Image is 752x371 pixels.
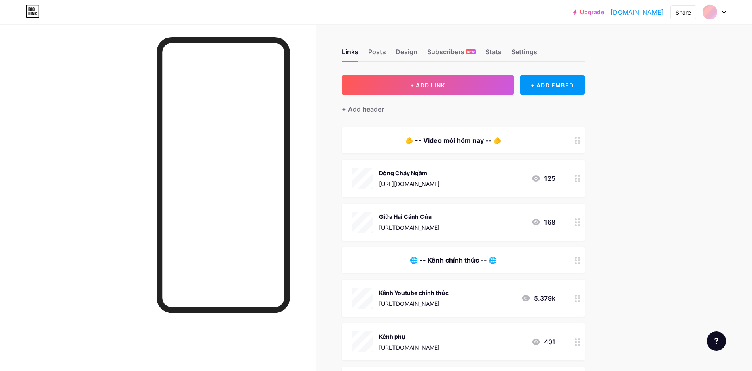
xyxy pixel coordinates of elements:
div: 401 [531,337,555,347]
button: + ADD LINK [342,75,514,95]
div: Settings [511,47,537,61]
div: [URL][DOMAIN_NAME] [379,299,449,308]
a: Upgrade [573,9,604,15]
div: + ADD EMBED [520,75,585,95]
div: Share [676,8,691,17]
div: Giữa Hai Cánh Cửa [379,212,440,221]
span: + ADD LINK [410,82,445,89]
div: Links [342,47,358,61]
div: Stats [485,47,502,61]
div: 🌐 -- Kênh chính thức -- 🌐 [352,255,555,265]
div: Subscribers [427,47,476,61]
div: Dòng Chảy Ngầm [379,169,440,177]
div: 🫵 -- Video mới hôm nay -- 🫵 [352,136,555,145]
div: 125 [531,174,555,183]
div: [URL][DOMAIN_NAME] [379,180,440,188]
div: Design [396,47,417,61]
div: 168 [531,217,555,227]
div: 5.379k [521,293,555,303]
div: [URL][DOMAIN_NAME] [379,223,440,232]
div: [URL][DOMAIN_NAME] [379,343,440,352]
span: NEW [467,49,475,54]
div: Kênh Youtube chính thức [379,288,449,297]
div: + Add header [342,104,384,114]
a: [DOMAIN_NAME] [610,7,664,17]
div: Posts [368,47,386,61]
div: Kênh phụ [379,332,440,341]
